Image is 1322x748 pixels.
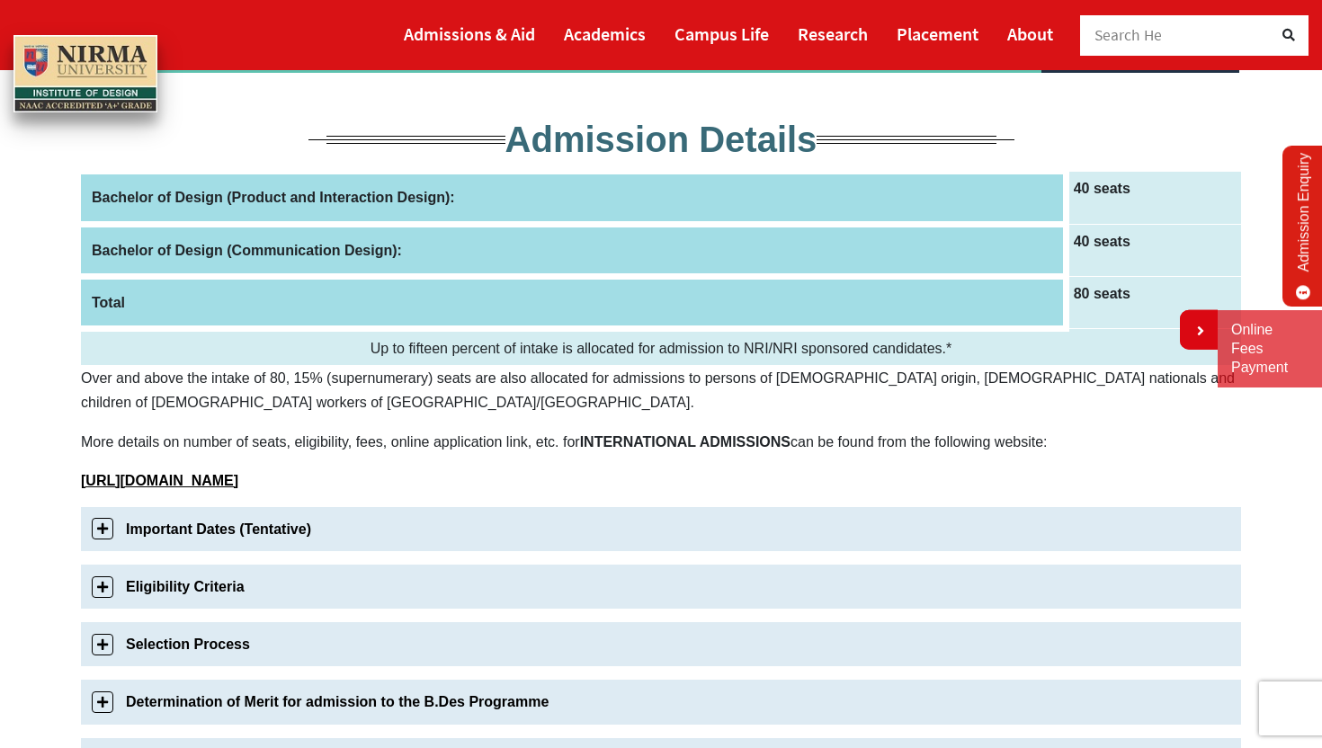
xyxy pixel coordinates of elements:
th: Total [81,276,1066,328]
a: Determination of Merit for admission to the B.Des Programme [81,680,1241,724]
a: Research [798,15,868,52]
td: 40 seats [1066,224,1241,276]
a: Selection Process [81,622,1241,666]
a: About [1007,15,1053,52]
a: [URL][DOMAIN_NAME] [81,473,238,488]
td: 40 seats [1066,172,1241,224]
a: Placement [897,15,978,52]
a: Campus Life [674,15,769,52]
span: Search He [1094,25,1163,45]
a: Eligibility Criteria [81,565,1241,609]
p: More details on number of seats, eligibility, fees, online application link, etc. for can be foun... [81,430,1241,454]
td: Up to fifteen percent of intake is allocated for admission to NRI/NRI sponsored candidates. [81,328,1241,365]
th: Bachelor of Design (Product and Interaction Design): [81,172,1066,224]
p: Over and above the intake of 80, 15% (supernumerary) seats are also allocated for admissions to p... [81,366,1241,414]
a: Important Dates (Tentative) [81,507,1241,551]
td: 80 seats [1066,276,1241,328]
img: main_logo [13,35,157,112]
th: Bachelor of Design (Communication Design): [81,224,1066,276]
b: INTERNATIONAL ADMISSIONS [580,434,791,450]
a: Academics [564,15,646,52]
a: Admissions & Aid [404,15,535,52]
a: Online Fees Payment [1231,321,1309,377]
span: Admission Details [505,120,817,159]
